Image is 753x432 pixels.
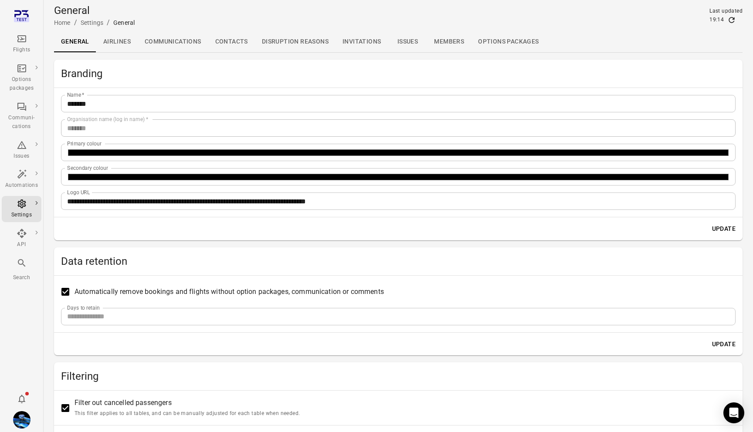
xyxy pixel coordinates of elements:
a: Home [54,19,71,26]
div: API [5,240,38,249]
a: API [2,226,41,252]
a: Invitations [336,31,388,52]
div: General [113,18,135,27]
label: Primary colour [67,140,102,147]
a: Communications [138,31,208,52]
button: Refresh data [727,16,736,24]
img: shutterstock-1708408498.jpg [13,411,31,429]
label: Organisation name (log in name) [67,115,148,123]
button: Update [709,336,739,352]
div: Search [5,273,38,282]
h1: General [54,3,135,17]
a: Issues [388,31,427,52]
div: Automations [5,181,38,190]
label: Name [67,91,85,98]
a: Flights [2,31,41,57]
a: Airlines [96,31,138,52]
label: Secondary colour [67,164,108,172]
a: Settings [2,196,41,222]
a: Options packages [2,61,41,95]
div: Issues [5,152,38,161]
a: Members [427,31,471,52]
button: Search [2,255,41,284]
button: Notifications [13,390,31,408]
span: Filter out cancelled passengers [75,398,300,418]
div: Communi-cations [5,114,38,131]
h2: Filtering [61,369,736,383]
div: 19:14 [709,16,724,24]
div: Settings [5,211,38,219]
div: Local navigation [54,31,743,52]
button: Update [709,221,739,237]
nav: Breadcrumbs [54,17,135,28]
a: Contacts [208,31,255,52]
li: / [74,17,77,28]
a: Disruption reasons [255,31,336,52]
label: Days to retain [67,304,100,311]
div: Options packages [5,75,38,93]
div: Open Intercom Messenger [723,402,744,423]
div: Last updated [709,7,743,16]
label: Logo URL [67,189,90,196]
p: This filter applies to all tables, and can be manually adjusted for each table when needed. [75,409,300,418]
a: Options packages [471,31,546,52]
h2: Data retention [61,254,736,268]
a: General [54,31,96,52]
span: Automatically remove bookings and flights without option packages, communication or comments [75,287,384,297]
button: Daníel Benediktsson [10,408,34,432]
a: Communi-cations [2,99,41,134]
a: Automations [2,166,41,192]
h2: Branding [61,67,736,81]
li: / [107,17,110,28]
div: Flights [5,46,38,54]
a: Settings [81,19,103,26]
a: Issues [2,137,41,163]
